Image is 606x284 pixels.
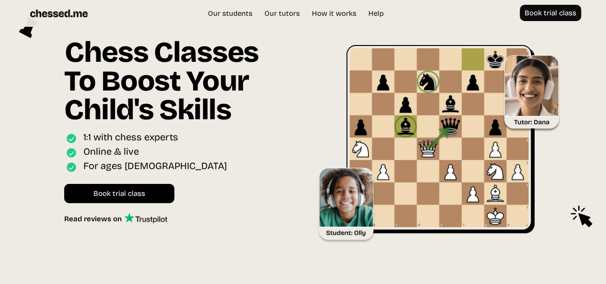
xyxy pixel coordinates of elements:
[364,9,389,18] a: Help
[260,9,305,18] a: Our tutors
[307,9,361,18] a: How it works
[64,38,288,131] h1: Chess Classes To Boost Your Child's Skills
[64,184,174,203] a: Book trial class
[83,131,178,145] div: 1:1 with chess experts
[83,146,139,159] div: Online & live
[83,160,227,174] div: For ages [DEMOGRAPHIC_DATA]
[203,9,257,18] a: Our students
[520,5,581,21] a: Book trial class
[64,213,167,223] a: Read reviews on
[64,215,124,223] div: Read reviews on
